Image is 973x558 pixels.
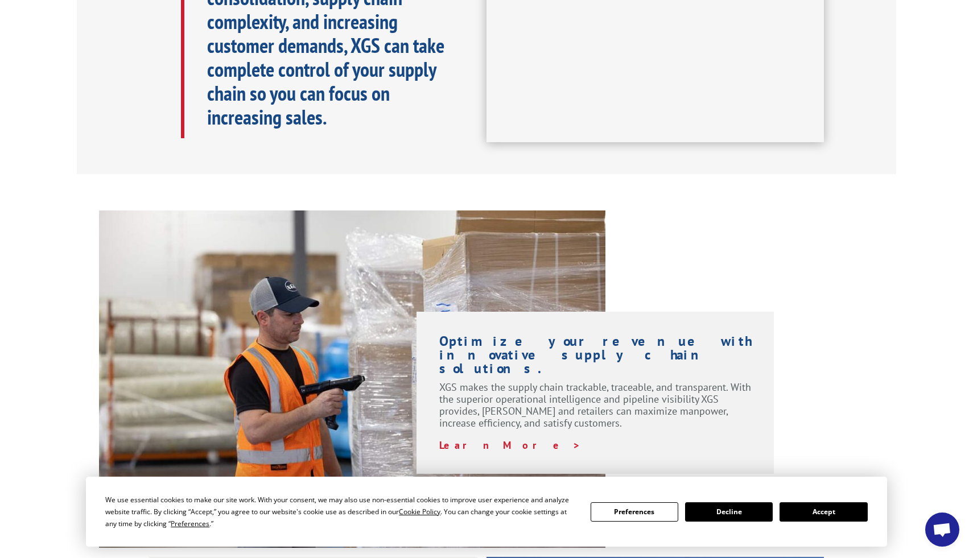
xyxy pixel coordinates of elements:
[86,477,887,547] div: Cookie Consent Prompt
[925,512,959,547] div: Open chat
[780,502,867,522] button: Accept
[591,502,678,522] button: Preferences
[399,507,440,516] span: Cookie Policy
[171,519,209,528] span: Preferences
[99,210,605,548] img: XGS-Photos232
[685,502,773,522] button: Decline
[105,494,576,530] div: We use essential cookies to make our site work. With your consent, we may also use non-essential ...
[439,381,752,439] p: XGS makes the supply chain trackable, traceable, and transparent. With the superior operational i...
[439,334,752,381] h1: Optimize your revenue with innovative supply chain solutions.
[439,439,581,452] a: Learn More >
